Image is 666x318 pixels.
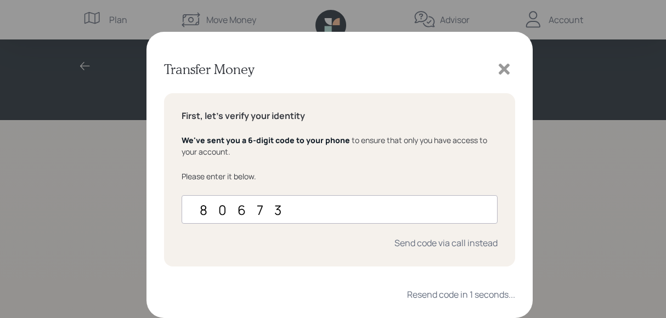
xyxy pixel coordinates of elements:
[407,288,515,300] div: Resend code in 1 seconds...
[182,195,498,224] input: ••••••
[182,111,498,121] h5: First, let's verify your identity
[394,237,498,249] div: Send code via call instead
[182,135,350,145] span: We've sent you a 6-digit code to your phone
[182,134,498,157] div: to ensure that only you have access to your account.
[164,61,254,77] h3: Transfer Money
[182,171,498,182] div: Please enter it below.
